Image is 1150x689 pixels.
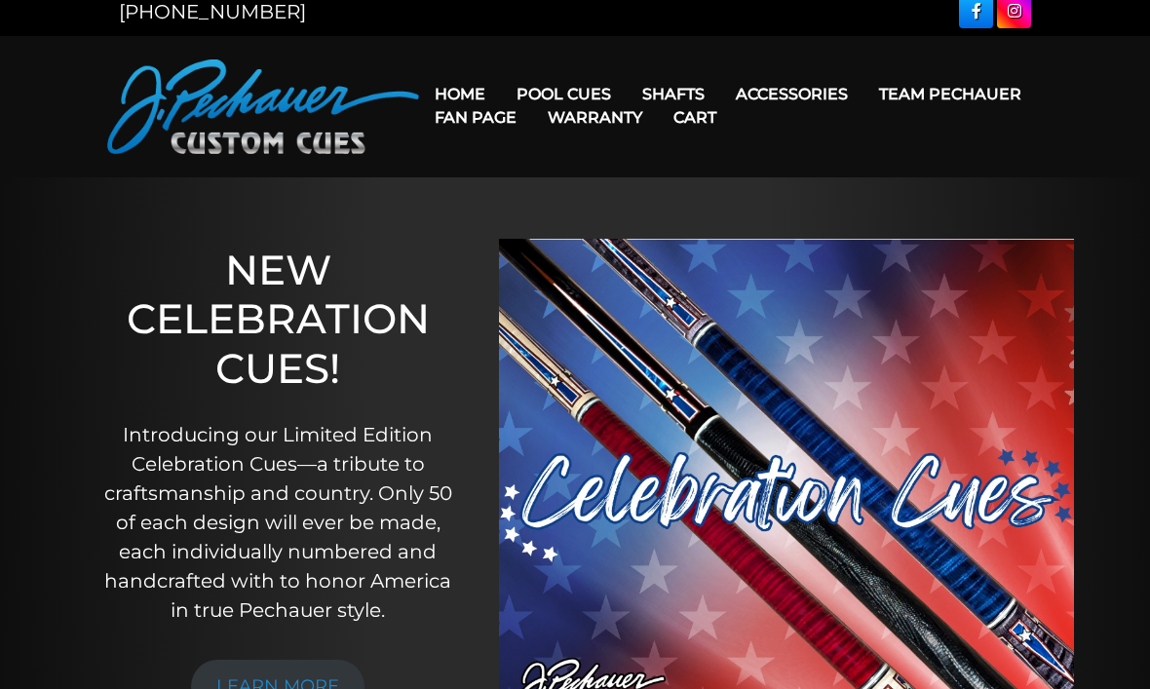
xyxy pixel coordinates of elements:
a: Cart [658,93,732,142]
a: Accessories [720,69,863,119]
a: Warranty [532,93,658,142]
a: Fan Page [419,93,532,142]
a: Home [419,69,501,119]
h1: NEW CELEBRATION CUES! [96,246,460,393]
p: Introducing our Limited Edition Celebration Cues—a tribute to craftsmanship and country. Only 50 ... [96,420,460,625]
a: Team Pechauer [863,69,1037,119]
a: Pool Cues [501,69,627,119]
img: Pechauer Custom Cues [107,59,419,154]
a: Shafts [627,69,720,119]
